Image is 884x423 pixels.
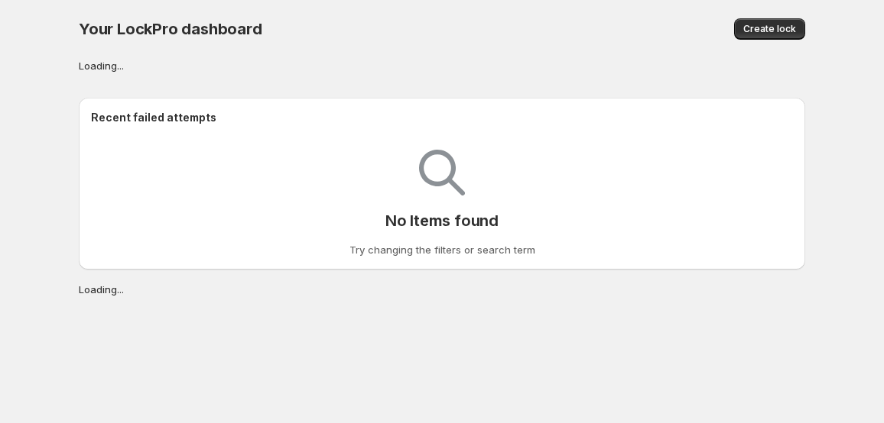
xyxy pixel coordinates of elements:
[385,211,499,230] p: No Items found
[734,18,805,40] button: Create lock
[91,110,216,125] h2: Recent failed attempts
[79,282,805,297] div: Loading...
[419,150,465,195] img: Empty search results
[743,23,796,35] span: Create lock
[79,58,805,73] div: Loading...
[79,20,262,38] span: Your LockPro dashboard
[349,242,535,257] p: Try changing the filters or search term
